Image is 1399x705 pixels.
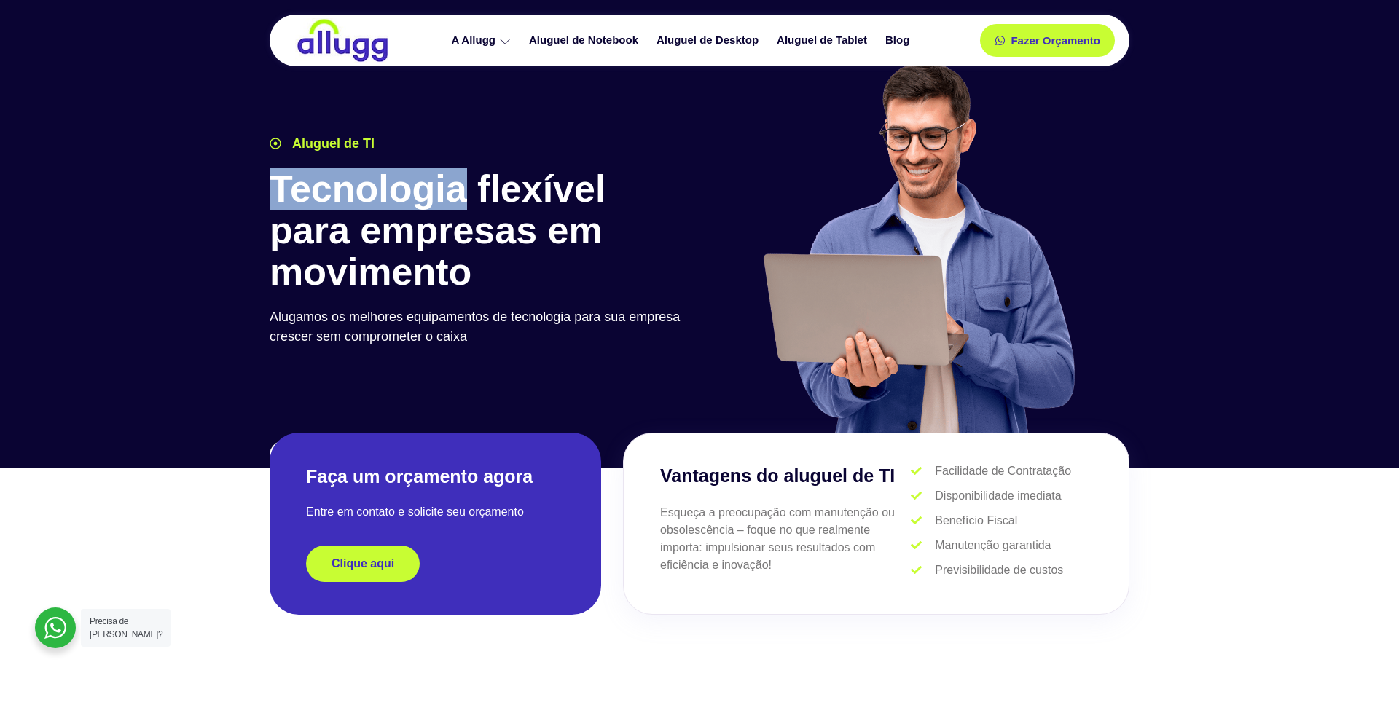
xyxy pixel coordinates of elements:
span: Previsibilidade de custos [931,562,1063,579]
span: Manutenção garantida [931,537,1051,554]
p: Esqueça a preocupação com manutenção ou obsolescência – foque no que realmente importa: impulsion... [660,504,911,574]
a: A Allugg [444,28,522,53]
span: Disponibilidade imediata [931,487,1061,505]
a: Blog [878,28,920,53]
a: Fazer Orçamento [980,24,1115,57]
a: Aluguel de Tablet [769,28,878,53]
span: Clique aqui [332,558,394,570]
span: Aluguel de TI [289,134,375,154]
div: Widget de chat [1137,519,1399,705]
h2: Faça um orçamento agora [306,465,565,489]
p: Entre em contato e solicite seu orçamento [306,503,565,521]
span: Fazer Orçamento [1011,35,1100,46]
a: Aluguel de Desktop [649,28,769,53]
p: Alugamos os melhores equipamentos de tecnologia para sua empresa crescer sem comprometer o caixa [270,307,692,347]
a: Aluguel de Notebook [522,28,649,53]
a: Clique aqui [306,546,420,582]
h1: Tecnologia flexível para empresas em movimento [270,168,692,294]
span: Precisa de [PERSON_NAME]? [90,616,162,639]
h3: Vantagens do aluguel de TI [660,462,911,490]
img: locação de TI é Allugg [295,18,390,63]
img: aluguel de ti para startups [758,61,1079,433]
span: Benefício Fiscal [931,512,1017,529]
iframe: Chat Widget [1137,519,1399,705]
span: Facilidade de Contratação [931,462,1071,480]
